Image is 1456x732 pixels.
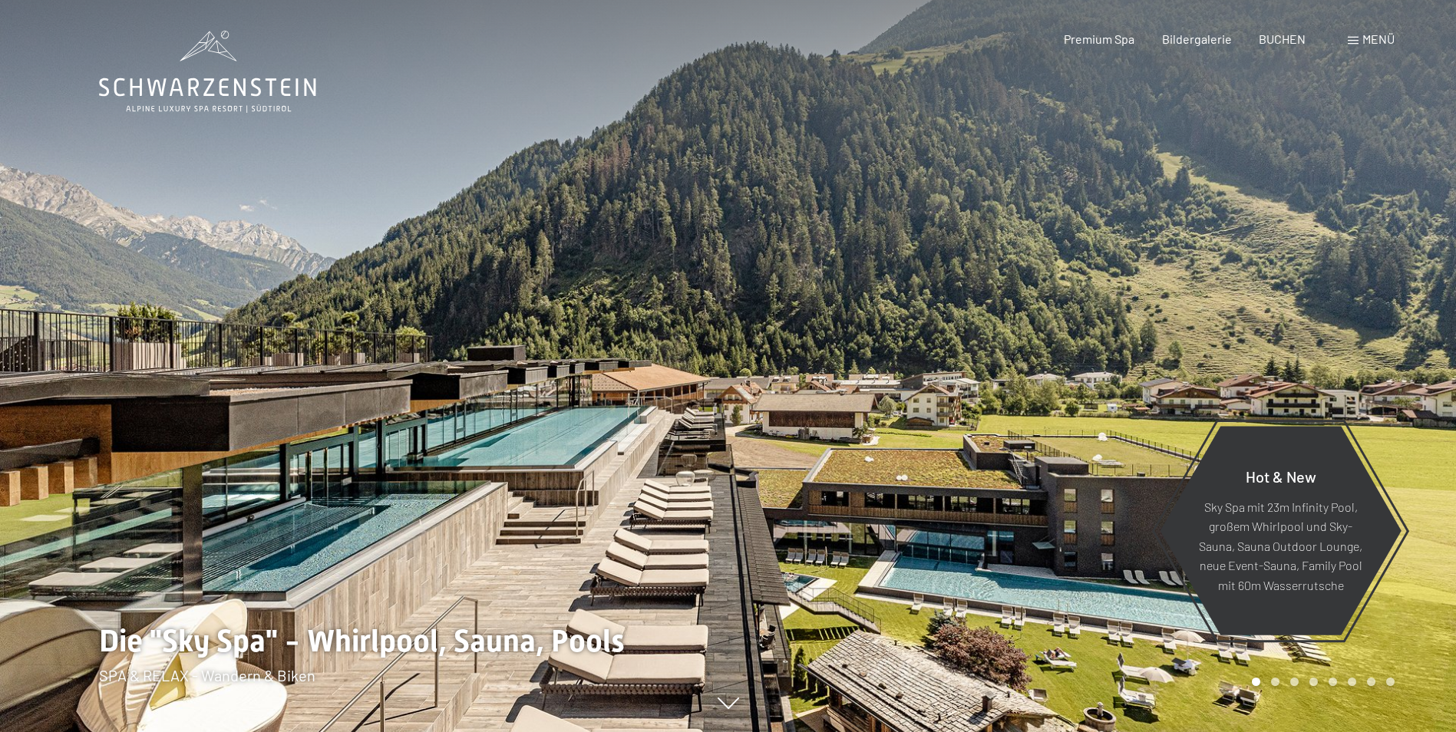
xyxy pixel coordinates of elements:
div: Carousel Page 8 [1386,678,1395,686]
div: Carousel Page 7 [1367,678,1375,686]
p: Sky Spa mit 23m Infinity Pool, großem Whirlpool und Sky-Sauna, Sauna Outdoor Lounge, neue Event-S... [1197,496,1364,595]
div: Carousel Pagination [1246,678,1395,686]
span: Menü [1362,31,1395,46]
a: Premium Spa [1064,31,1134,46]
a: Hot & New Sky Spa mit 23m Infinity Pool, großem Whirlpool und Sky-Sauna, Sauna Outdoor Lounge, ne... [1159,425,1402,636]
div: Carousel Page 6 [1348,678,1356,686]
div: Carousel Page 5 [1329,678,1337,686]
a: Bildergalerie [1162,31,1232,46]
span: Hot & New [1246,467,1316,485]
div: Carousel Page 4 [1309,678,1318,686]
a: BUCHEN [1259,31,1306,46]
div: Carousel Page 3 [1290,678,1299,686]
div: Carousel Page 1 (Current Slide) [1252,678,1260,686]
div: Carousel Page 2 [1271,678,1279,686]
